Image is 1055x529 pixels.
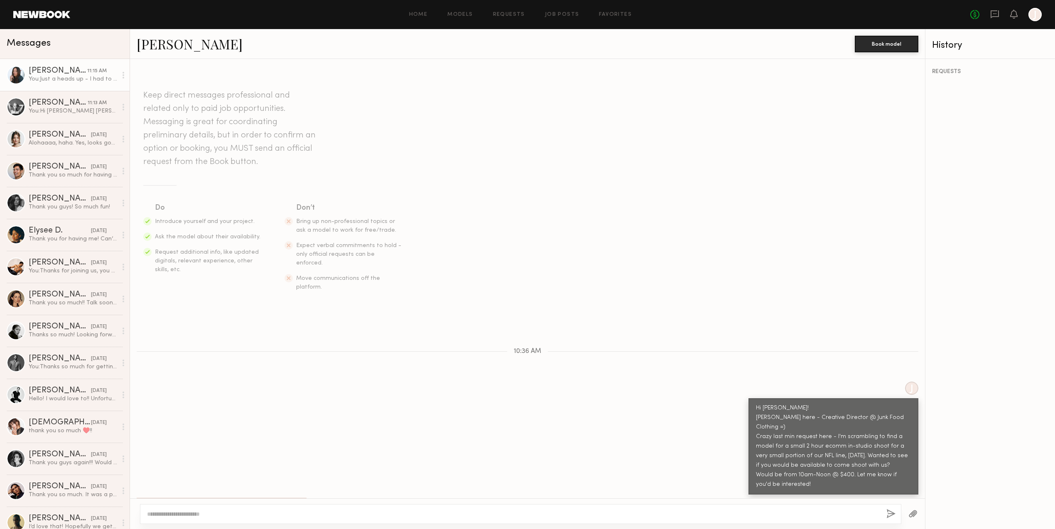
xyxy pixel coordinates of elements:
a: J [1028,8,1042,21]
div: 11:13 AM [88,99,107,107]
span: Ask the model about their availability. [155,234,260,240]
div: Thanks so much! Looking forward to working together then! [29,331,117,339]
div: Thank you for having me! Can’t wait to see everything:) [29,235,117,243]
div: [DATE] [91,195,107,203]
div: Hello! I would love to!! Unfortunately, I have a conflict that day. Is there any other day you mi... [29,395,117,403]
div: thank you so much ♥️!! [29,427,117,435]
div: Alohaaaa, haha. Yes, looks good to me! [29,139,117,147]
div: Thank you guys! So much fun! [29,203,117,211]
div: Do [155,202,261,214]
header: Keep direct messages professional and related only to paid job opportunities. Messaging is great ... [143,89,318,169]
div: [DATE] [91,323,107,331]
div: [PERSON_NAME] [29,355,91,363]
span: Introduce yourself and your project. [155,219,255,224]
div: [PERSON_NAME] [29,482,91,491]
div: [PERSON_NAME] [29,514,91,523]
span: Messages [7,39,51,48]
span: Request additional info, like updated digitals, relevant experience, other skills, etc. [155,250,259,272]
div: [DATE] [91,483,107,491]
a: Job Posts [545,12,579,17]
div: [PERSON_NAME] [29,291,91,299]
div: [DATE] [91,451,107,459]
div: [PERSON_NAME] [29,163,91,171]
a: Favorites [599,12,632,17]
a: [PERSON_NAME] [137,35,243,53]
div: REQUESTS [932,69,1048,75]
div: [PERSON_NAME] [29,259,91,267]
div: You: Thanks so much for getting back to [GEOGRAPHIC_DATA]! No worries and yes we would love to ma... [29,363,117,371]
div: You: Just a heads up - I had to reach out to a few opts since we're so squeezed on time, so just ... [29,75,117,83]
button: Book model [855,36,918,52]
div: Thank you so much for having me! Your team is wonderful. So grateful to have been a part of that ... [29,171,117,179]
span: Bring up non-professional topics or ask a model to work for free/trade. [296,219,396,233]
span: Expect verbal commitments to hold - only official requests can be enforced. [296,243,401,266]
div: [DATE] [91,291,107,299]
div: Hi [PERSON_NAME]! [PERSON_NAME] here - Creative Director @ Junk Food Clothing =) Crazy last min r... [756,404,911,490]
div: [PERSON_NAME] [29,131,91,139]
div: [DEMOGRAPHIC_DATA][PERSON_NAME] [29,419,91,427]
a: Models [447,12,473,17]
div: Elysee D. [29,227,91,235]
div: Thank you so much. It was a pleasure to work with you guys. Loved it [29,491,117,499]
div: Don’t [296,202,402,214]
div: [DATE] [91,227,107,235]
a: Home [409,12,428,17]
div: [DATE] [91,355,107,363]
div: [PERSON_NAME] [29,195,91,203]
a: Book model [855,40,918,47]
div: [DATE] [91,419,107,427]
div: You: Thanks for joining us, you were great [DATE]!! [29,267,117,275]
div: [PERSON_NAME] [29,67,87,75]
div: [PERSON_NAME] [29,323,91,331]
div: [PERSON_NAME] [29,99,88,107]
div: [PERSON_NAME] [29,451,91,459]
a: Requests [493,12,525,17]
div: History [932,41,1048,50]
div: [PERSON_NAME] [29,387,91,395]
div: [DATE] [91,387,107,395]
div: [DATE] [91,259,107,267]
div: [DATE] [91,515,107,523]
div: 11:15 AM [87,67,107,75]
div: [DATE] [91,131,107,139]
div: [DATE] [91,163,107,171]
div: Thank you guys again!!! Would love that!! Take care xx [29,459,117,467]
div: You: Hi [PERSON_NAME] [PERSON_NAME] here - Creative Director @ Junk Food Clothing =) Crazy last m... [29,107,117,115]
div: Thank you so much!! Talk soon ☺️ [29,299,117,307]
span: Move communications off the platform. [296,276,380,290]
span: 10:36 AM [514,348,541,355]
